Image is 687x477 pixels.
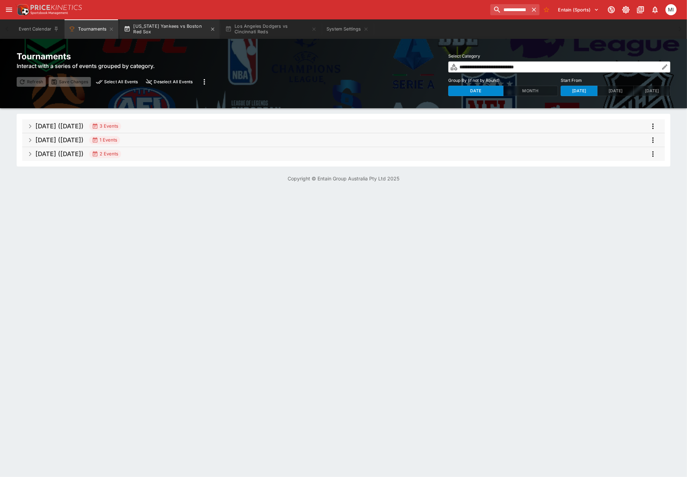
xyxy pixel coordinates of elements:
button: more [647,134,659,146]
button: Event Calendar [15,19,63,39]
button: System Settings [322,19,373,39]
div: 3 Events [92,123,118,130]
div: 2 Events [92,151,118,157]
button: No Bookmarks [541,4,552,15]
h6: Interact with a series of events grouped by category. [17,62,211,70]
h5: [DATE] ([DATE]) [35,136,84,144]
label: Start From [561,75,670,86]
button: Date [448,86,503,96]
button: more [647,120,659,133]
button: more [647,148,659,160]
h2: Tournaments [17,51,211,62]
button: [DATE] ([DATE])2 Eventsmore [22,147,665,161]
button: [DATE] ([DATE])3 Eventsmore [22,119,665,133]
button: Month [503,86,558,96]
button: [DATE] [561,86,597,96]
div: 1 Events [92,137,117,144]
button: Notifications [649,3,661,16]
div: Group By (if not by Round) [448,86,558,96]
div: michael.wilczynski [665,4,677,15]
label: Group By (if not by Round) [448,75,558,86]
button: [DATE] [597,86,634,96]
button: open drawer [3,3,15,16]
button: Select Tenant [554,4,603,15]
button: close [143,77,195,87]
button: michael.wilczynski [663,2,679,17]
div: Start From [561,86,670,96]
h5: [DATE] ([DATE]) [35,150,84,158]
img: Sportsbook Management [31,11,68,15]
img: PriceKinetics Logo [15,3,29,17]
button: [US_STATE] Yankees vs Boston Red Sox [120,19,220,39]
button: Documentation [634,3,647,16]
button: more [198,76,211,88]
label: Select Category [448,51,670,61]
button: [DATE] ([DATE])1 Eventsmore [22,133,665,147]
button: [DATE] [634,86,670,96]
button: Los Angeles Dodgers vs Cincinnati Reds [221,19,321,39]
button: Toggle light/dark mode [620,3,632,16]
button: Tournaments [65,19,118,39]
button: preview [94,77,141,87]
img: PriceKinetics [31,5,82,10]
button: Connected to PK [605,3,618,16]
h5: [DATE] ([DATE]) [35,122,84,130]
input: search [490,4,528,15]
